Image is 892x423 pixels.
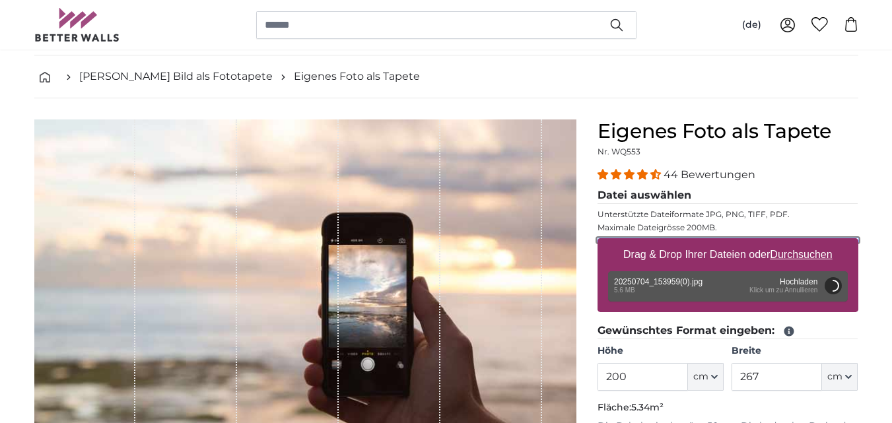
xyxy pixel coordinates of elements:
p: Maximale Dateigrösse 200MB. [598,222,858,233]
label: Höhe [598,344,724,358]
span: 5.34m² [631,401,664,413]
button: cm [822,363,858,391]
legend: Gewünschtes Format eingeben: [598,323,858,339]
span: 4.34 stars [598,168,664,181]
button: (de) [732,13,772,37]
label: Breite [732,344,858,358]
p: Unterstützte Dateiformate JPG, PNG, TIFF, PDF. [598,209,858,220]
a: Eigenes Foto als Tapete [294,69,420,84]
label: Drag & Drop Ihrer Dateien oder [618,242,838,268]
legend: Datei auswählen [598,187,858,204]
p: Fläche: [598,401,858,414]
u: Durchsuchen [770,249,832,260]
nav: breadcrumbs [34,55,858,98]
h1: Eigenes Foto als Tapete [598,119,858,143]
span: cm [827,370,842,383]
img: Betterwalls [34,8,120,42]
span: Nr. WQ553 [598,146,640,156]
span: 44 Bewertungen [664,168,755,181]
button: cm [688,363,724,391]
a: [PERSON_NAME] Bild als Fototapete [79,69,273,84]
span: cm [693,370,708,383]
